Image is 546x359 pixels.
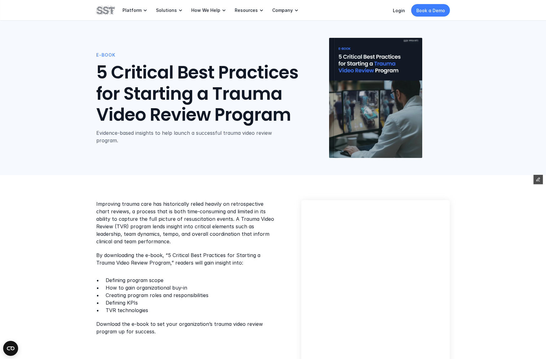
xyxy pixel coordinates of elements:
[235,8,258,13] p: Resources
[156,8,177,13] p: Solutions
[411,4,450,17] a: Book a Demo
[96,320,277,335] p: Download the e-book to set your organization’s trauma video review program up for success.
[329,38,422,158] img: Trauma e-book cover
[3,341,18,356] button: Open CMP widget
[106,299,277,306] p: Defining KPIs
[123,8,142,13] p: Platform
[96,129,281,144] p: Evidence-based insights to help launch a successful trauma video review program.
[416,7,445,14] p: Book a Demo
[96,62,302,125] h1: 5 Critical Best Practices for Starting a Trauma Video Review Program
[106,276,277,284] p: Defining program scope
[96,251,277,266] p: By downloading the e-book, “5 Critical Best Practices for Starting a Trauma Video Review Program,...
[96,5,115,16] img: SST logo
[106,284,277,291] p: How to gain organizational buy-in
[96,200,277,245] p: Improving trauma care has historically relied heavily on retrospective chart reviews, a process t...
[106,291,277,299] p: Creating program roles and responsibilities
[191,8,220,13] p: How We Help
[533,175,543,184] button: Edit Framer Content
[96,52,302,58] p: E-Book
[393,8,405,13] a: Login
[106,306,277,314] p: TVR technologies
[272,8,293,13] p: Company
